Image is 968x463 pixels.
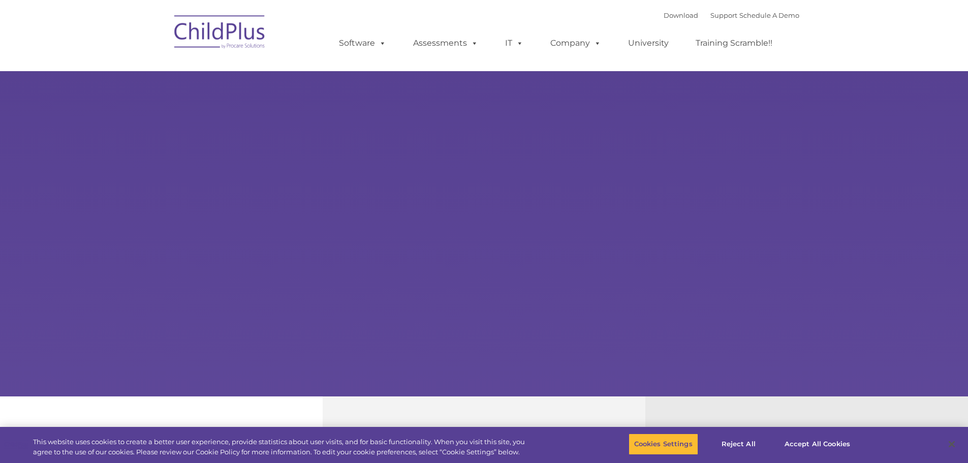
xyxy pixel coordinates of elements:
button: Close [941,433,963,455]
button: Accept All Cookies [779,434,856,455]
a: Company [540,33,611,53]
a: Schedule A Demo [739,11,799,19]
a: Support [710,11,737,19]
a: Assessments [403,33,488,53]
a: University [618,33,679,53]
a: IT [495,33,534,53]
a: Software [329,33,396,53]
button: Cookies Settings [629,434,698,455]
a: Training Scramble!! [685,33,783,53]
div: This website uses cookies to create a better user experience, provide statistics about user visit... [33,437,533,457]
font: | [664,11,799,19]
img: ChildPlus by Procare Solutions [169,8,271,59]
a: Download [664,11,698,19]
button: Reject All [707,434,770,455]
